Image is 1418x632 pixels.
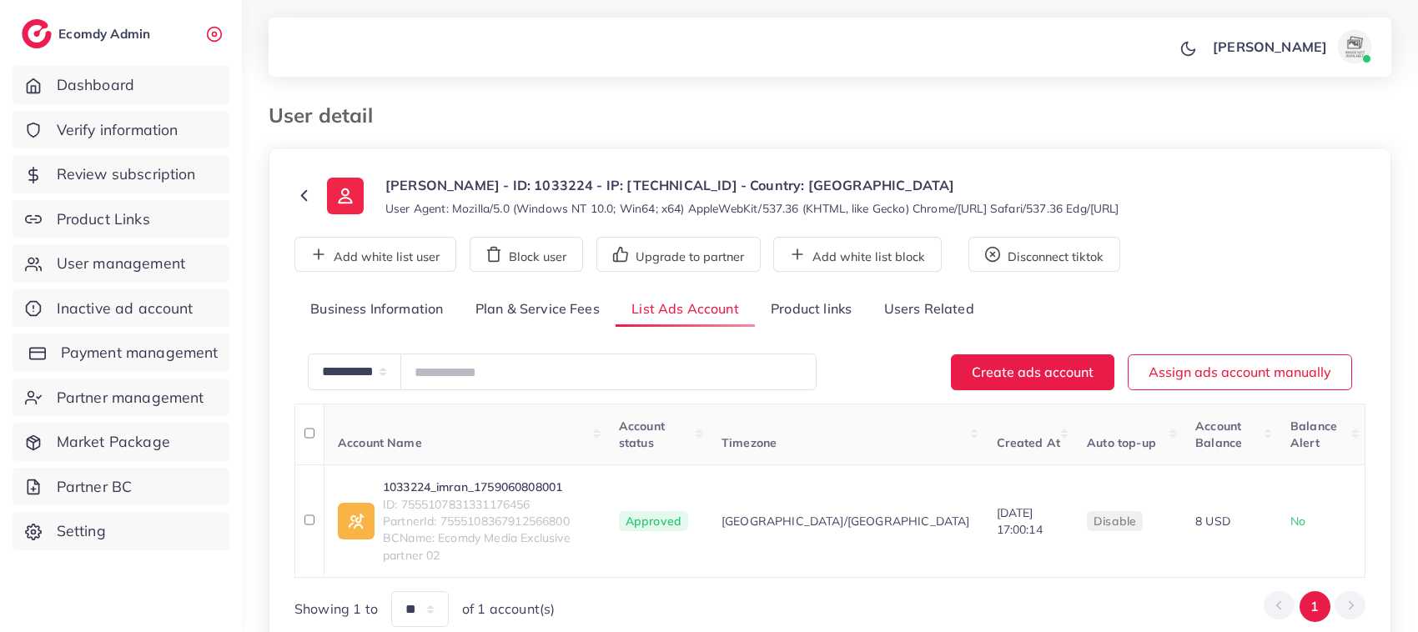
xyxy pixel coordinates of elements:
span: Payment management [61,342,219,364]
span: Verify information [57,119,179,141]
button: Disconnect tiktok [968,237,1120,272]
span: Partner management [57,387,204,409]
button: Assign ads account manually [1128,354,1352,390]
a: Setting [13,512,229,550]
span: Dashboard [57,74,134,96]
span: Account status [619,419,665,450]
a: 1033224_imran_1759060808001 [383,479,592,495]
h3: User detail [269,103,386,128]
a: Market Package [13,423,229,461]
h2: Ecomdy Admin [58,26,154,42]
img: logo [22,19,52,48]
span: Auto top-up [1087,435,1156,450]
span: [GEOGRAPHIC_DATA]/[GEOGRAPHIC_DATA] [722,513,970,529]
a: List Ads Account [616,292,755,328]
span: User management [57,253,185,274]
span: Showing 1 to [294,599,378,619]
a: Dashboard [13,66,229,104]
img: ic-user-info.36bf1079.svg [327,178,364,214]
span: Account Balance [1195,419,1242,450]
span: Approved [619,511,688,531]
span: [DATE] 17:00:14 [997,505,1043,537]
a: Verify information [13,111,229,149]
span: Market Package [57,431,170,453]
img: ic-ad-info.7fc67b75.svg [338,503,375,539]
span: Created At [997,435,1061,450]
button: Go to page 1 [1300,591,1330,622]
ul: Pagination [1264,591,1365,622]
img: avatar [1338,30,1371,63]
a: [PERSON_NAME]avatar [1204,30,1378,63]
span: Review subscription [57,163,196,185]
span: Balance Alert [1290,419,1337,450]
button: Add white list user [294,237,456,272]
button: Upgrade to partner [596,237,761,272]
button: Add white list block [773,237,942,272]
span: of 1 account(s) [462,599,555,619]
span: ID: 7555107831331176456 [383,496,592,513]
span: Account Name [338,435,422,450]
span: Inactive ad account [57,298,194,319]
span: disable [1094,514,1136,529]
span: Timezone [722,435,777,450]
p: [PERSON_NAME] [1213,37,1327,57]
span: PartnerId: 7555108367912566800 [383,513,592,529]
span: 8 USD [1195,514,1230,529]
a: User management [13,244,229,283]
a: Review subscription [13,155,229,193]
p: [PERSON_NAME] - ID: 1033224 - IP: [TECHNICAL_ID] - Country: [GEOGRAPHIC_DATA] [385,175,1119,195]
a: logoEcomdy Admin [22,19,154,48]
span: BCName: Ecomdy Media Exclusive partner 02 [383,529,592,564]
a: Partner management [13,379,229,417]
span: Partner BC [57,476,133,498]
a: Product Links [13,200,229,238]
a: Users Related [867,292,989,328]
a: Business Information [294,292,460,328]
a: Partner BC [13,468,229,506]
span: Setting [57,520,106,542]
small: User Agent: Mozilla/5.0 (Windows NT 10.0; Win64; x64) AppleWebKit/537.36 (KHTML, like Gecko) Chro... [385,200,1119,217]
a: Payment management [13,334,229,372]
button: Create ads account [951,354,1114,390]
span: Product Links [57,208,150,230]
a: Product links [755,292,867,328]
button: Block user [470,237,583,272]
a: Inactive ad account [13,289,229,328]
span: No [1290,514,1305,529]
a: Plan & Service Fees [460,292,616,328]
